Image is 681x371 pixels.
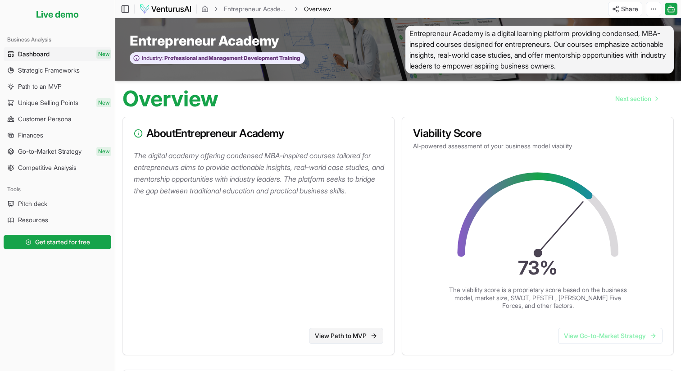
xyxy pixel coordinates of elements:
a: View Path to MVP [309,328,383,344]
span: New [96,98,111,107]
span: Professional and Management Development Training [163,55,300,62]
span: Industry: [142,55,163,62]
a: Get started for free [4,233,111,251]
span: Competitive Analysis [18,163,77,172]
a: Customer Persona [4,112,111,126]
a: Path to an MVP [4,79,111,94]
span: Finances [18,131,43,140]
img: logo [139,4,192,14]
span: Next section [615,94,651,103]
h3: About Entrepreneur Academy [134,128,383,139]
h3: Viability Score [413,128,663,139]
button: Share [608,2,642,16]
a: Resources [4,213,111,227]
a: Pitch deck [4,197,111,211]
p: The viability score is a proprietary score based on the business model, market size, SWOT, PESTEL... [448,286,628,310]
a: Competitive Analysis [4,160,111,175]
span: New [96,147,111,156]
span: Entrepreneur Academy [130,32,279,49]
text: 73 % [518,256,558,279]
a: Go-to-Market StrategyNew [4,144,111,159]
span: Entrepreneur Academy is a digital learning platform providing condensed, MBA-inspired courses des... [405,26,674,73]
span: Share [621,5,638,14]
span: Get started for free [35,238,90,247]
a: DashboardNew [4,47,111,61]
a: Unique Selling PointsNew [4,96,111,110]
a: Go to next page [608,90,665,108]
span: Path to an MVP [18,82,62,91]
div: Business Analysis [4,32,111,47]
p: The digital academy offering condensed MBA-inspired courses tailored for entrepreneurs aims to pr... [134,150,387,197]
a: Finances [4,128,111,142]
button: Industry:Professional and Management Development Training [130,52,305,64]
nav: pagination [608,90,665,108]
span: Pitch deck [18,199,47,208]
div: Tools [4,182,111,197]
p: AI-powered assessment of your business model viability [413,142,663,151]
a: View Go-to-Market Strategy [558,328,663,344]
span: Dashboard [18,50,50,59]
a: Strategic Frameworks [4,63,111,78]
a: Entrepreneur Academy [224,5,289,14]
button: Get started for free [4,235,111,249]
span: Customer Persona [18,115,71,124]
span: Strategic Frameworks [18,66,80,75]
nav: breadcrumb [201,5,331,14]
span: Go-to-Market Strategy [18,147,82,156]
span: New [96,50,111,59]
span: Overview [304,5,331,14]
h1: Overview [123,88,218,110]
span: Resources [18,215,48,224]
span: Unique Selling Points [18,98,78,107]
